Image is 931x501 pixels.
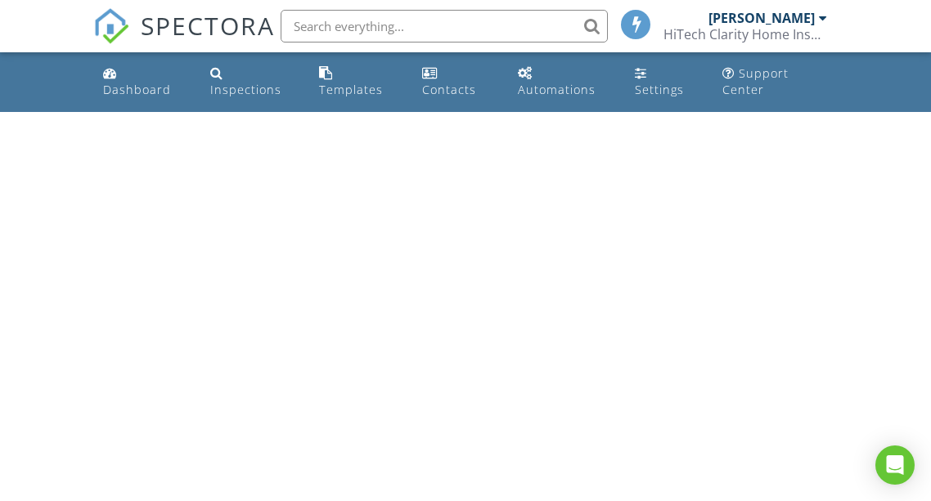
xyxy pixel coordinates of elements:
div: Automations [518,82,596,97]
a: Inspections [204,59,300,105]
a: Templates [313,59,403,105]
div: [PERSON_NAME] [708,10,815,26]
div: Templates [319,82,383,97]
a: Automations (Basic) [511,59,615,105]
input: Search everything... [281,10,608,42]
a: Contacts [416,59,498,105]
div: Inspections [210,82,281,97]
div: Dashboard [103,82,171,97]
div: Support Center [722,65,789,97]
span: SPECTORA [141,8,275,42]
div: Contacts [422,82,476,97]
a: Support Center [716,59,834,105]
div: Open Intercom Messenger [875,445,915,485]
div: Settings [635,82,684,97]
a: SPECTORA [93,22,275,56]
a: Settings [628,59,703,105]
img: The Best Home Inspection Software - Spectora [93,8,129,44]
div: HiTech Clarity Home Inspections [663,26,827,42]
a: Dashboard [97,59,191,105]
